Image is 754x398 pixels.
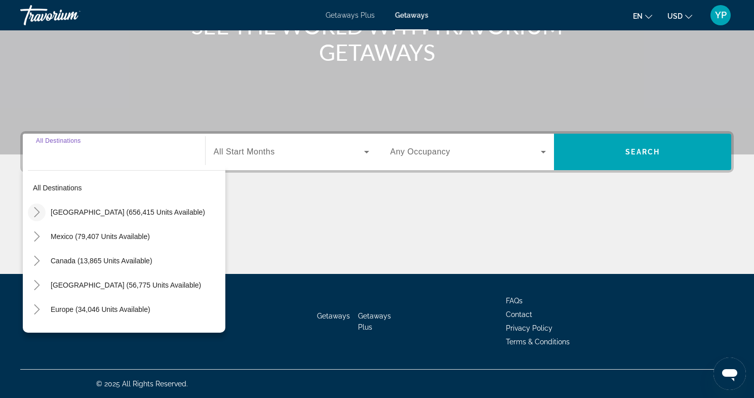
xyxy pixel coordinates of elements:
[36,137,81,144] span: All Destinations
[713,357,746,390] iframe: Button to launch messaging window
[506,324,552,332] a: Privacy Policy
[33,184,82,192] span: All destinations
[667,9,692,23] button: Change currency
[633,12,643,20] span: en
[46,276,225,294] button: [GEOGRAPHIC_DATA] (56,775 units available)
[28,179,225,197] button: All destinations
[20,2,122,28] a: Travorium
[707,5,734,26] button: User Menu
[395,11,428,19] a: Getaways
[46,203,225,221] button: [GEOGRAPHIC_DATA] (656,415 units available)
[51,281,201,289] span: [GEOGRAPHIC_DATA] (56,775 units available)
[214,147,275,156] span: All Start Months
[23,134,731,170] div: Search widget
[28,252,46,270] button: Toggle Canada (13,865 units available)
[28,276,46,294] button: Toggle Caribbean & Atlantic Islands (56,775 units available)
[326,11,375,19] a: Getaways Plus
[28,228,46,246] button: Toggle Mexico (79,407 units available)
[506,338,570,346] a: Terms & Conditions
[51,208,205,216] span: [GEOGRAPHIC_DATA] (656,415 units available)
[390,147,451,156] span: Any Occupancy
[28,325,46,343] button: Toggle Australia (3,210 units available)
[667,12,683,20] span: USD
[28,301,46,319] button: Toggle Europe (34,046 units available)
[46,227,225,246] button: Mexico (79,407 units available)
[633,9,652,23] button: Change language
[187,13,567,65] h1: SEE THE WORLD WITH TRAVORIUM GETAWAYS
[96,380,188,388] span: © 2025 All Rights Reserved.
[51,257,152,265] span: Canada (13,865 units available)
[317,312,350,320] a: Getaways
[46,252,225,270] button: Canada (13,865 units available)
[506,297,523,305] a: FAQs
[715,10,727,20] span: YP
[46,325,225,343] button: Australia (3,210 units available)
[358,312,391,331] a: Getaways Plus
[506,310,532,319] a: Contact
[554,134,731,170] button: Search
[46,300,225,319] button: Europe (34,046 units available)
[625,148,660,156] span: Search
[51,232,150,241] span: Mexico (79,407 units available)
[51,305,150,313] span: Europe (34,046 units available)
[28,204,46,221] button: Toggle United States (656,415 units available)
